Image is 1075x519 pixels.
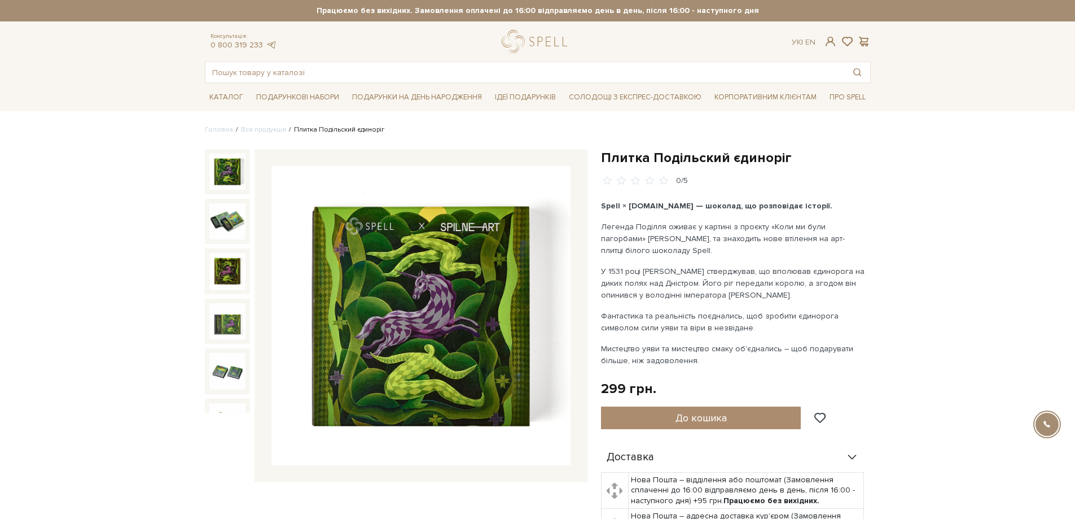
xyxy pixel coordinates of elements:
[209,303,245,339] img: Плитка Подільский єдиноріг
[490,89,560,106] a: Ідеї подарунків
[209,154,245,190] img: Плитка Подільский єдиноріг
[209,203,245,239] img: Плитка Подільский єдиноріг
[723,496,819,505] b: Працюємо без вихідних.
[675,412,727,424] span: До кошика
[601,310,866,334] p: Фантастика та реальність поєднались, щоб зробити єдинорога символом сили уяви та віри в незвідане.
[205,125,233,134] a: Головна
[271,166,571,465] img: Плитка Подільский єдиноріг
[710,89,821,106] a: Корпоративним клієнтам
[601,265,866,301] p: У 1531 році [PERSON_NAME] стверджував, що вполював єдинорога на диких полях над Дністром. Його рі...
[844,62,870,82] button: Пошук товару у каталозі
[209,253,245,289] img: Плитка Подільский єдиноріг
[210,40,263,50] a: 0 800 319 233
[607,452,654,463] span: Доставка
[792,37,815,47] div: Ук
[286,125,384,135] li: Плитка Подільский єдиноріг
[601,149,871,167] h1: Плитка Подільский єдиноріг
[348,89,486,106] a: Подарунки на День народження
[266,40,277,50] a: telegram
[209,353,245,389] img: Плитка Подільский єдиноріг
[825,89,870,106] a: Про Spell
[209,403,245,439] img: Плитка Подільский єдиноріг
[601,221,866,256] p: Легенда Поділля оживає у картині з проєкту «Коли ми були пагорбами» [PERSON_NAME], та знаходить н...
[205,89,248,106] a: Каталог
[205,62,844,82] input: Пошук товару у каталозі
[601,380,656,398] div: 299 грн.
[601,201,832,211] b: Spell × [DOMAIN_NAME] — шоколад, що розповідає історії.
[801,37,803,47] span: |
[629,473,864,509] td: Нова Пошта – відділення або поштомат (Замовлення сплаченні до 16:00 відправляємо день в день, піс...
[601,407,801,429] button: До кошика
[805,37,815,47] a: En
[205,6,871,16] strong: Працюємо без вихідних. Замовлення оплачені до 16:00 відправляємо день в день, після 16:00 - насту...
[502,30,572,53] a: logo
[252,89,344,106] a: Подарункові набори
[601,343,866,367] p: Мистецтво уяви та мистецтво смаку об'єднались – щоб подарувати більше, ніж задоволення.
[564,88,706,107] a: Солодощі з експрес-доставкою
[210,33,277,40] span: Консультація:
[676,176,688,186] div: 0/5
[241,125,286,134] a: Вся продукція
